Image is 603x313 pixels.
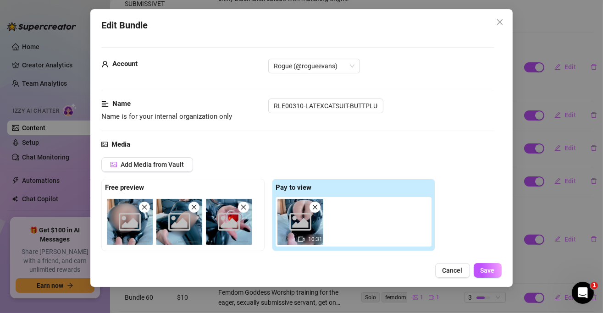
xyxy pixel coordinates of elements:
span: close [240,204,247,210]
span: close [312,204,318,210]
span: close [141,204,148,210]
span: Cancel [443,267,463,274]
strong: Free preview [105,183,144,192]
strong: Pay to view [276,183,311,192]
span: close [191,204,197,210]
div: 10:31 [277,199,323,245]
span: Name is for your internal organization only [101,112,232,121]
span: user [101,59,109,70]
button: Close [492,15,507,29]
strong: Media [111,140,130,148]
span: picture [111,161,117,168]
span: Save [481,267,495,274]
span: Rogue (@rogueevans) [274,59,354,73]
button: Add Media from Vault [101,157,193,172]
span: Add Media from Vault [121,161,184,168]
strong: Name [112,99,131,108]
span: Close [492,18,507,26]
iframe: Intercom live chat [572,282,594,304]
span: close [496,18,503,26]
button: Cancel [435,263,470,278]
span: Edit Bundle [101,18,148,33]
span: 10:31 [308,236,322,242]
span: align-left [101,99,109,110]
input: Enter a name [268,99,383,113]
button: Save [474,263,502,278]
strong: Account [112,60,138,68]
span: video-camera [298,236,304,242]
span: picture [101,139,108,150]
span: 1 [591,282,598,289]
